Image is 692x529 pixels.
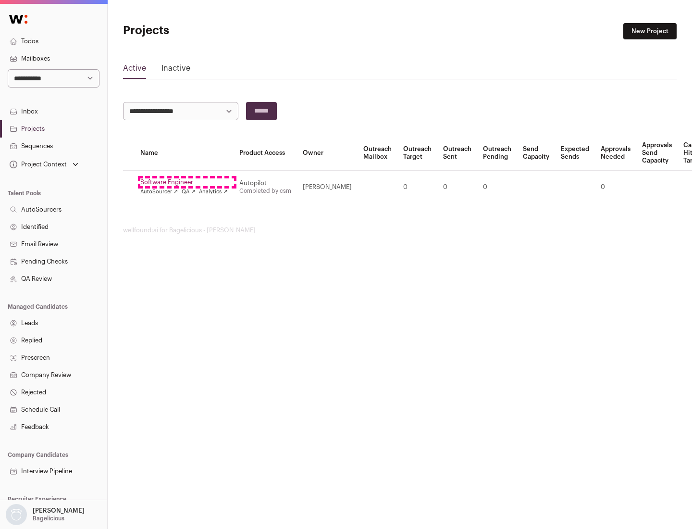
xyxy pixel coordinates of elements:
[33,507,85,515] p: [PERSON_NAME]
[623,23,677,39] a: New Project
[161,63,190,78] a: Inactive
[477,136,517,171] th: Outreach Pending
[33,515,64,522] p: Bagelicious
[6,504,27,525] img: nopic.png
[140,178,228,186] a: Software Engineer
[239,179,291,187] div: Autopilot
[358,136,397,171] th: Outreach Mailbox
[517,136,555,171] th: Send Capacity
[8,161,67,168] div: Project Context
[123,23,308,38] h1: Projects
[397,136,437,171] th: Outreach Target
[397,171,437,204] td: 0
[199,188,227,196] a: Analytics ↗
[140,188,178,196] a: AutoSourcer ↗
[595,171,636,204] td: 0
[135,136,234,171] th: Name
[636,136,678,171] th: Approvals Send Capacity
[4,10,33,29] img: Wellfound
[8,158,80,171] button: Open dropdown
[555,136,595,171] th: Expected Sends
[437,171,477,204] td: 0
[123,63,146,78] a: Active
[234,136,297,171] th: Product Access
[123,227,677,234] footer: wellfound:ai for Bagelicious - [PERSON_NAME]
[4,504,86,525] button: Open dropdown
[477,171,517,204] td: 0
[595,136,636,171] th: Approvals Needed
[182,188,195,196] a: QA ↗
[297,171,358,204] td: [PERSON_NAME]
[297,136,358,171] th: Owner
[239,188,291,194] a: Completed by csm
[437,136,477,171] th: Outreach Sent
